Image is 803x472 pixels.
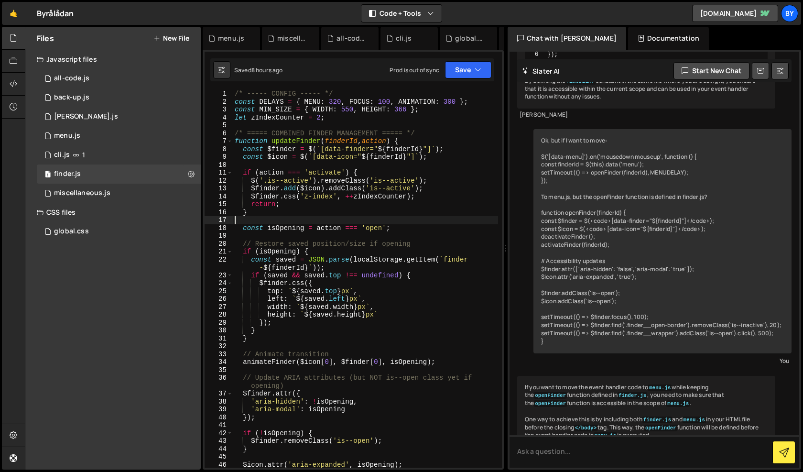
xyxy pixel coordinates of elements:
div: 6 [526,51,544,58]
div: 2 [205,98,233,106]
div: 21 [205,248,233,256]
div: 20 [205,240,233,248]
div: 8 [205,145,233,154]
div: Chat with [PERSON_NAME] [508,27,626,50]
div: cli.js [54,151,70,159]
div: 11 [205,169,233,177]
div: 46 [205,461,233,469]
div: 7 [205,137,233,145]
div: 18 [205,224,233,232]
div: You [536,356,789,366]
div: Documentation [628,27,709,50]
div: 27 [205,303,233,311]
div: 22 [205,256,233,272]
div: 10338/45273.js [37,107,201,126]
div: Ok, but if I want to move: $('[data-menu]').on('mousedown mouseup', function () { const finderId ... [533,129,792,353]
div: 5 [205,121,233,130]
div: 10338/24192.css [37,222,201,241]
code: </body> [574,425,597,431]
div: 10338/35579.js [37,69,201,88]
div: global.css [455,33,486,43]
div: 30 [205,327,233,335]
div: 17 [205,216,233,224]
h2: Slater AI [522,66,560,76]
button: New File [153,34,189,42]
div: 10338/23371.js [37,145,201,165]
div: Prod is out of sync [390,66,439,74]
div: 41 [205,421,233,429]
div: finder.js [54,170,81,178]
div: 23 [205,272,233,280]
div: 19 [205,232,233,240]
div: 13 [205,185,233,193]
div: 31 [205,335,233,343]
div: 39 [205,406,233,414]
a: 🤙 [2,2,25,25]
button: Start new chat [673,62,749,79]
div: 10338/24973.js [37,165,201,184]
div: [PERSON_NAME].js [54,112,118,121]
div: 45 [205,453,233,461]
div: Byrålådan [37,8,74,19]
div: 4 [205,114,233,122]
div: all-code.js [336,33,367,43]
div: 12 [205,177,233,185]
div: CSS files [25,203,201,222]
div: 29 [205,319,233,327]
h2: Files [37,33,54,44]
div: miscellaneous.js [277,33,308,43]
div: 3 [205,106,233,114]
div: 40 [205,414,233,422]
div: all-code.js [54,74,89,83]
div: 6 [205,130,233,138]
div: 26 [205,295,233,303]
div: 25 [205,287,233,296]
div: 14 [205,193,233,201]
code: finder.js [642,417,672,423]
div: miscellaneous.js [54,189,110,198]
div: cli.js [396,33,412,43]
code: menu.js [594,432,617,439]
div: back-up.js [54,93,89,102]
button: Code + Tools [361,5,442,22]
div: menu.js [54,132,80,140]
code: openFinder [534,400,567,407]
div: 34 [205,358,233,366]
span: 1 [45,171,51,179]
div: 42 [205,429,233,438]
div: 15 [205,200,233,209]
div: 10338/45267.js [37,88,201,107]
div: 8 hours ago [251,66,283,74]
div: 10338/45238.js [37,126,201,145]
code: menu.js [666,400,690,407]
div: 43 [205,437,233,445]
code: openFinder [644,425,677,431]
div: 36 [205,374,233,390]
div: 10338/45237.js [37,184,201,203]
div: 24 [205,279,233,287]
div: 9 [205,153,233,161]
div: 33 [205,351,233,359]
code: menu.js [683,417,706,423]
div: global.css [54,227,89,236]
div: Javascript files [25,50,201,69]
code: finder.js [618,392,647,399]
div: 16 [205,209,233,217]
span: 1 [82,151,85,159]
div: 38 [205,398,233,406]
code: menu.js [648,384,672,391]
div: 37 [205,390,233,398]
code: openFinder [534,392,567,399]
div: 44 [205,445,233,453]
button: Save [445,61,491,78]
div: 10 [205,161,233,169]
div: 28 [205,311,233,319]
div: menu.js [218,33,244,43]
div: [PERSON_NAME] [520,111,773,119]
div: Saved [234,66,283,74]
a: [DOMAIN_NAME] [692,5,778,22]
div: 1 [205,90,233,98]
div: 35 [205,366,233,374]
a: By [781,5,798,22]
